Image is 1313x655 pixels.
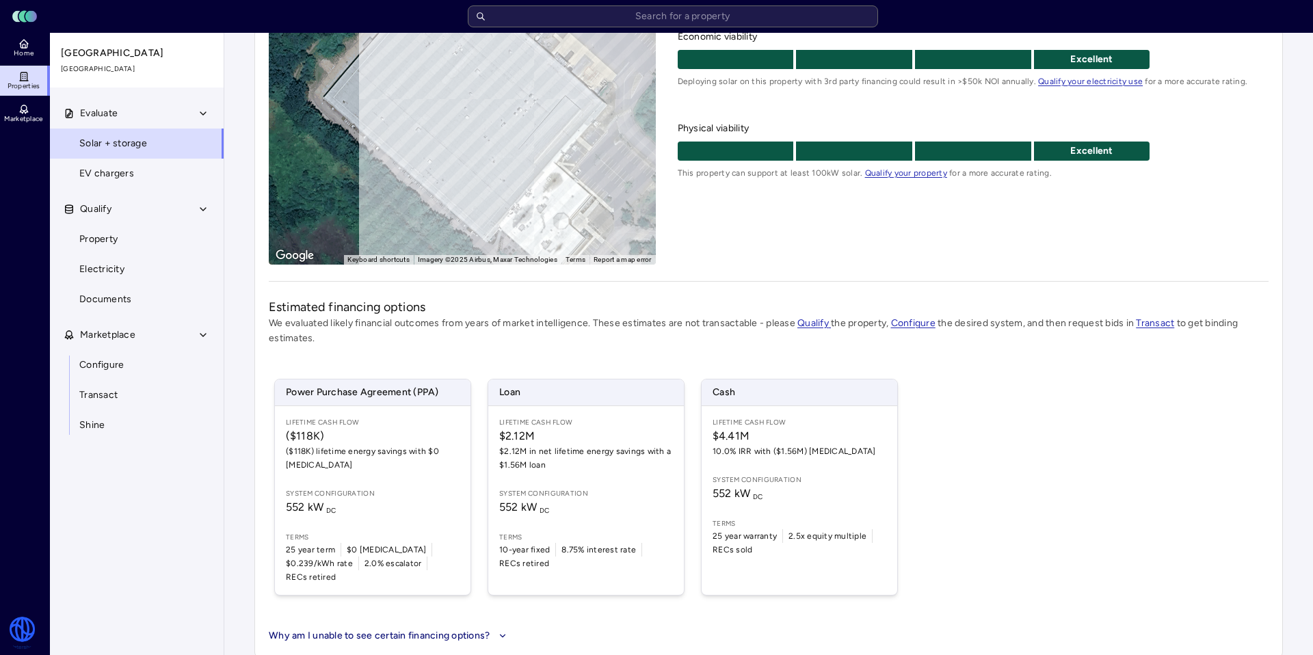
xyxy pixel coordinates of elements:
[286,543,335,557] span: 25 year term
[499,557,549,570] span: RECs retired
[286,488,460,499] span: System configuration
[865,168,947,178] a: Qualify your property
[79,388,118,403] span: Transact
[269,298,1269,316] h2: Estimated financing options
[49,410,224,440] a: Shine
[347,543,426,557] span: $0 [MEDICAL_DATA]
[272,247,317,265] img: Google
[540,506,550,515] sub: DC
[80,106,118,121] span: Evaluate
[499,500,550,513] span: 552 kW
[50,320,225,350] button: Marketplace
[468,5,878,27] input: Search for a property
[269,628,510,643] button: Why am I unable to see certain financing options?
[891,317,936,329] a: Configure
[1038,77,1143,86] a: Qualify your electricity use
[286,444,460,472] span: ($118K) lifetime energy savings with $0 [MEDICAL_DATA]
[79,262,124,277] span: Electricity
[79,136,147,151] span: Solar + storage
[713,417,886,428] span: Lifetime Cash Flow
[286,500,336,513] span: 552 kW
[713,487,763,500] span: 552 kW
[79,358,124,373] span: Configure
[418,256,557,263] span: Imagery ©2025 Airbus, Maxar Technologies
[14,49,34,57] span: Home
[274,379,471,596] a: Power Purchase Agreement (PPA)Lifetime Cash Flow($118K)($118K) lifetime energy savings with $0 [M...
[49,224,224,254] a: Property
[80,327,135,343] span: Marketplace
[678,121,1269,136] span: Physical viability
[1136,317,1174,329] a: Transact
[678,75,1269,88] span: Deploying solar on this property with 3rd party financing could result in >$50k NOI annually. for...
[50,98,225,129] button: Evaluate
[50,194,225,224] button: Qualify
[561,543,636,557] span: 8.75% interest rate
[269,316,1269,346] p: We evaluated likely financial outcomes from years of market intelligence. These estimates are not...
[286,428,460,444] span: ($118K)
[61,46,214,61] span: [GEOGRAPHIC_DATA]
[713,529,777,543] span: 25 year warranty
[566,256,585,263] a: Terms (opens in new tab)
[8,82,40,90] span: Properties
[1034,52,1150,67] p: Excellent
[499,543,550,557] span: 10-year fixed
[499,428,673,444] span: $2.12M
[713,428,886,444] span: $4.41M
[286,532,460,543] span: Terms
[275,379,470,405] span: Power Purchase Agreement (PPA)
[79,292,131,307] span: Documents
[49,254,224,284] a: Electricity
[499,444,673,472] span: $2.12M in net lifetime energy savings with a $1.56M loan
[49,380,224,410] a: Transact
[788,529,866,543] span: 2.5x equity multiple
[286,557,353,570] span: $0.239/kWh rate
[49,129,224,159] a: Solar + storage
[701,379,898,596] a: CashLifetime Cash Flow$4.41M10.0% IRR with ($1.56M) [MEDICAL_DATA]System configuration552 kW DCTe...
[286,570,336,584] span: RECs retired
[499,417,673,428] span: Lifetime Cash Flow
[79,418,105,433] span: Shine
[364,557,422,570] span: 2.0% escalator
[499,532,673,543] span: Terms
[4,115,42,123] span: Marketplace
[713,518,886,529] span: Terms
[79,232,118,247] span: Property
[678,166,1269,180] span: This property can support at least 100kW solar. for a more accurate rating.
[713,543,752,557] span: RECs sold
[499,488,673,499] span: System configuration
[702,379,897,405] span: Cash
[797,317,831,329] a: Qualify
[713,444,886,458] span: 10.0% IRR with ($1.56M) [MEDICAL_DATA]
[488,379,684,405] span: Loan
[594,256,652,263] a: Report a map error
[80,202,111,217] span: Qualify
[8,617,36,650] img: Watershed
[678,29,1269,44] span: Economic viability
[1034,144,1150,159] p: Excellent
[713,474,886,485] span: System configuration
[272,247,317,265] a: Open this area in Google Maps (opens a new window)
[347,255,410,265] button: Keyboard shortcuts
[49,159,224,189] a: EV chargers
[61,64,214,75] span: [GEOGRAPHIC_DATA]
[49,350,224,380] a: Configure
[488,379,685,596] a: LoanLifetime Cash Flow$2.12M$2.12M in net lifetime energy savings with a $1.56M loanSystem config...
[49,284,224,315] a: Documents
[753,492,763,501] sub: DC
[326,506,336,515] sub: DC
[79,166,134,181] span: EV chargers
[286,417,460,428] span: Lifetime Cash Flow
